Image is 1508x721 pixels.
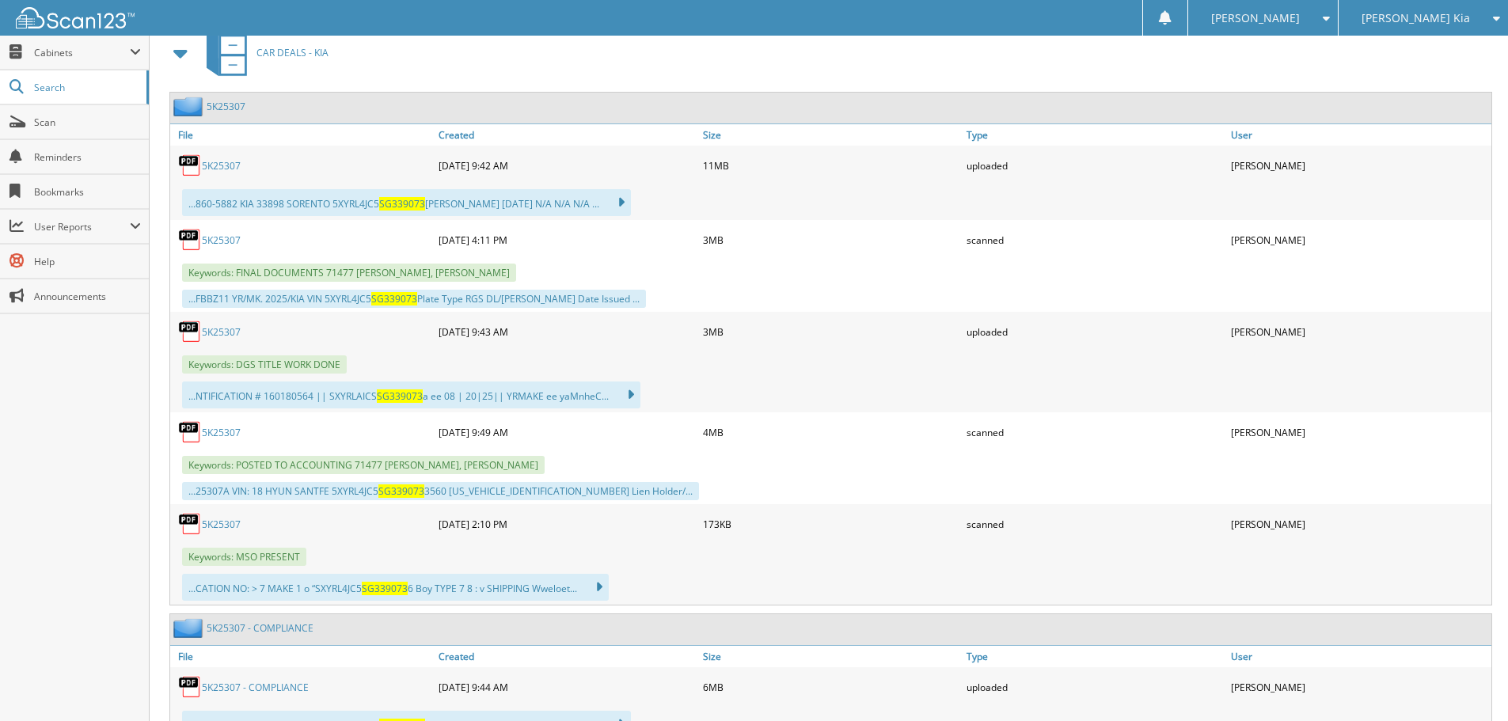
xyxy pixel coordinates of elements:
a: Created [435,646,699,667]
div: 3MB [699,316,963,347]
span: SG339073 [362,582,408,595]
div: ...FBBZ11 YR/MK. 2025/KIA VIN 5XYRL4JC5 Plate Type RGS DL/[PERSON_NAME] Date Issued ... [182,290,646,308]
a: 5K25307 [202,426,241,439]
span: [PERSON_NAME] [1211,13,1300,23]
div: 4MB [699,416,963,448]
span: Reminders [34,150,141,164]
span: SG339073 [371,292,417,305]
div: 11MB [699,150,963,181]
span: User Reports [34,220,130,233]
a: 5K25307 [202,518,241,531]
span: Cabinets [34,46,130,59]
div: [PERSON_NAME] [1227,224,1491,256]
img: PDF.png [178,420,202,444]
div: [DATE] 9:43 AM [435,316,699,347]
div: scanned [963,416,1227,448]
span: Help [34,255,141,268]
iframe: Chat Widget [1429,645,1508,721]
a: File [170,124,435,146]
span: SG339073 [378,484,424,498]
a: File [170,646,435,667]
span: Scan [34,116,141,129]
div: [DATE] 9:44 AM [435,671,699,703]
div: 173KB [699,508,963,540]
span: SG339073 [377,389,423,403]
img: PDF.png [178,228,202,252]
a: Type [963,646,1227,667]
div: [PERSON_NAME] [1227,671,1491,703]
div: [PERSON_NAME] [1227,316,1491,347]
div: 3MB [699,224,963,256]
span: Keywords: DGS TITLE WORK DONE [182,355,347,374]
span: CAR DEALS - KIA [256,46,329,59]
img: PDF.png [178,675,202,699]
span: [PERSON_NAME] Kia [1362,13,1470,23]
a: User [1227,124,1491,146]
div: [DATE] 9:42 AM [435,150,699,181]
a: 5K25307 [202,233,241,247]
div: uploaded [963,316,1227,347]
a: 5K25307 [202,325,241,339]
div: uploaded [963,671,1227,703]
div: [PERSON_NAME] [1227,150,1491,181]
a: 5K25307 [202,159,241,173]
div: [DATE] 2:10 PM [435,508,699,540]
a: 5K25307 [207,100,245,113]
div: [DATE] 9:49 AM [435,416,699,448]
div: ...25307A VIN: 18 HYUN SANTFE 5XYRL4JC5 3560 [US_VEHICLE_IDENTIFICATION_NUMBER] Lien Holder/... [182,482,699,500]
span: Keywords: MSO PRESENT [182,548,306,566]
span: Bookmarks [34,185,141,199]
span: Announcements [34,290,141,303]
span: SG339073 [379,197,425,211]
img: PDF.png [178,154,202,177]
div: [PERSON_NAME] [1227,416,1491,448]
div: ...860-5882 KIA 33898 SORENTO 5XYRL4JC5 [PERSON_NAME] [DATE] N/A N/A N/A ... [182,189,631,216]
span: Search [34,81,139,94]
img: folder2.png [173,97,207,116]
a: Created [435,124,699,146]
img: PDF.png [178,320,202,343]
div: ...CATION NO: > 7 MAKE 1 o “SXYRL4JC5 6 Boy TYPE 7 8 : v SHIPPING Wweloet... [182,574,609,601]
div: 6MB [699,671,963,703]
a: CAR DEALS - KIA [197,21,329,84]
a: Type [963,124,1227,146]
div: scanned [963,224,1227,256]
div: ...NTIFICATION # 160180564 || SXYRLAICS a ee 08 | 20|25|| YRMAKE ee yaMnheC... [182,381,640,408]
span: Keywords: FINAL DOCUMENTS 71477 [PERSON_NAME], [PERSON_NAME] [182,264,516,282]
img: scan123-logo-white.svg [16,7,135,28]
div: uploaded [963,150,1227,181]
a: Size [699,124,963,146]
div: [DATE] 4:11 PM [435,224,699,256]
a: Size [699,646,963,667]
img: PDF.png [178,512,202,536]
a: User [1227,646,1491,667]
a: 5K25307 - COMPLIANCE [202,681,309,694]
div: scanned [963,508,1227,540]
div: [PERSON_NAME] [1227,508,1491,540]
a: 5K25307 - COMPLIANCE [207,621,313,635]
img: folder2.png [173,618,207,638]
span: Keywords: POSTED TO ACCOUNTING 71477 [PERSON_NAME], [PERSON_NAME] [182,456,545,474]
